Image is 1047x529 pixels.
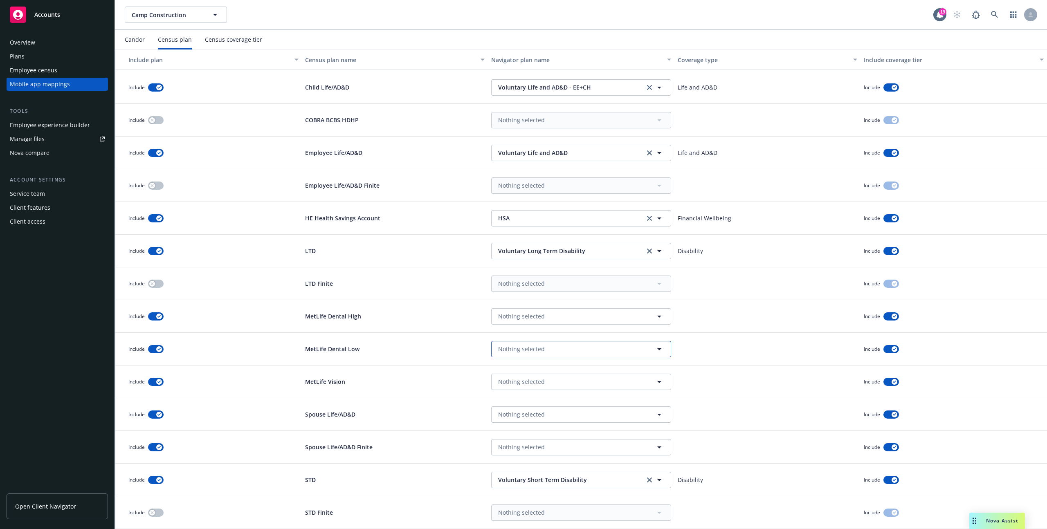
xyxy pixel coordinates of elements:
span: Include [864,378,880,385]
p: COBRA BCBS HDHP [305,116,359,124]
span: Include [864,182,880,189]
div: Client access [10,215,45,228]
span: Include [128,182,145,189]
button: Nothing selected [491,439,671,455]
a: Employee census [7,64,108,77]
span: Nothing selected [498,377,545,386]
div: Coverage type [678,56,849,64]
div: Nova compare [10,146,49,159]
a: Start snowing [949,7,965,23]
a: Search [986,7,1003,23]
span: Accounts [34,11,60,18]
span: Include [128,215,145,222]
button: Nothing selected [491,341,671,357]
button: Navigator plan name [488,50,674,69]
p: HE Health Savings Account [305,214,380,222]
div: Census plan [158,36,192,43]
div: Service team [10,187,45,200]
div: Drag to move [969,513,980,529]
div: Client features [10,201,50,214]
span: Nothing selected [498,443,545,451]
span: Include [864,84,880,91]
button: Nothing selected [491,177,671,194]
span: Include [864,444,880,451]
div: Tools [7,107,108,115]
button: Nothing selected [491,308,671,325]
span: Include [864,313,880,320]
a: Overview [7,36,108,49]
span: Open Client Navigator [15,502,76,511]
a: Service team [7,187,108,200]
button: Nova Assist [969,513,1025,529]
span: Include [128,117,145,123]
button: Camp Construction [125,7,227,23]
span: Nothing selected [498,312,545,321]
button: Nothing selected [491,112,671,128]
p: Spouse Life/AD&D [305,410,355,419]
span: Nothing selected [498,279,545,288]
p: MetLife Dental High [305,312,361,321]
button: Voluntary Life and AD&D - EE+CHclear selection [491,79,671,96]
span: Include [864,117,880,123]
div: Toggle SortBy [119,56,290,64]
button: Voluntary Short Term Disabilityclear selection [491,472,671,488]
a: clear selection [645,83,654,92]
p: Child Life/AD&D [305,83,349,92]
p: Disability [678,247,703,255]
span: Nothing selected [498,181,545,190]
button: Include coverage tier [861,50,1047,69]
span: Include [128,509,145,516]
p: STD [305,475,316,484]
a: Client features [7,201,108,214]
span: Include [128,345,145,352]
a: clear selection [645,475,654,485]
span: Voluntary Life and AD&D - EE+CH [498,83,638,92]
span: Include [864,280,880,287]
span: Include [864,247,880,254]
div: Overview [10,36,35,49]
p: MetLife Vision [305,377,345,386]
span: Include [128,378,145,385]
div: Plans [10,50,25,63]
p: LTD [305,247,316,255]
p: Employee Life/AD&D Finite [305,181,380,190]
a: Accounts [7,3,108,26]
span: Include [128,280,145,287]
div: Employee census [10,64,57,77]
button: Voluntary Life and AD&Dclear selection [491,145,671,161]
span: Include [864,476,880,483]
span: Camp Construction [132,11,202,19]
div: Manage files [10,132,45,146]
p: Financial Wellbeing [678,214,731,222]
div: Account settings [7,176,108,184]
a: Manage files [7,132,108,146]
div: 19 [939,8,946,16]
a: Plans [7,50,108,63]
a: clear selection [645,246,654,256]
a: Report a Bug [968,7,984,23]
span: Nova Assist [986,517,1018,524]
a: clear selection [645,148,654,158]
div: Navigator plan name [491,56,662,64]
p: LTD Finite [305,279,333,288]
span: Nothing selected [498,508,545,517]
button: Nothing selected [491,406,671,423]
div: Candor [125,36,145,43]
button: Nothing selected [491,276,671,292]
button: Census plan name [302,50,488,69]
div: Include coverage tier [864,56,1035,64]
span: HSA [498,214,638,222]
div: Census coverage tier [205,36,262,43]
p: STD Finite [305,508,333,517]
button: Coverage type [674,50,861,69]
div: Mobile app mappings [10,78,70,91]
span: Include [864,345,880,352]
div: Employee experience builder [10,119,90,132]
span: Include [864,411,880,418]
a: Mobile app mappings [7,78,108,91]
div: Census plan name [305,56,476,64]
span: Nothing selected [498,116,545,124]
span: Include [128,247,145,254]
a: Employee experience builder [7,119,108,132]
span: Nothing selected [498,345,545,353]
